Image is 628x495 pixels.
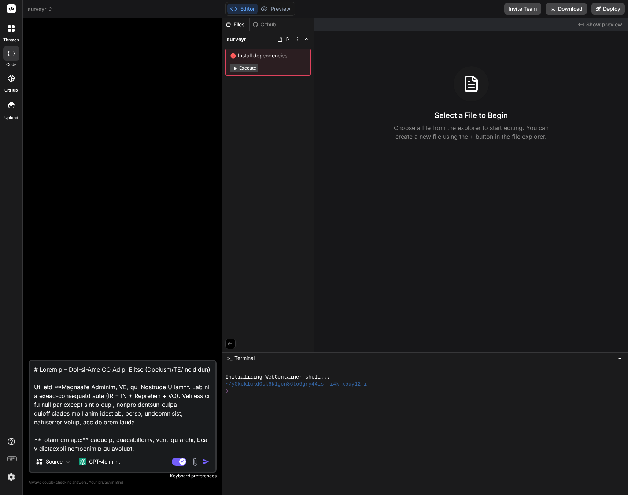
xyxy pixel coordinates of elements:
[618,354,622,362] span: −
[30,361,215,451] textarea: # Loremip – Dol-si-Ame CO Adipi Elitse (Doeiusm/TE/Incididun) Utl etd **Magnaal’e Adminim, VE, qu...
[435,110,508,120] h3: Select a File to Begin
[230,52,306,59] span: Install dependencies
[227,4,258,14] button: Editor
[225,374,330,381] span: Initializing WebContainer shell...
[29,479,217,486] p: Always double-check its answers. Your in Bind
[227,354,232,362] span: >_
[79,458,86,465] img: GPT-4o mini
[65,459,71,465] img: Pick Models
[28,5,53,13] span: surveyr
[225,381,367,388] span: ~/y0kcklukd0sk6k1gcn36to6gry44is-fi4k-x5uy12fi
[5,471,18,483] img: settings
[234,354,255,362] span: Terminal
[6,62,16,68] label: code
[617,352,624,364] button: −
[586,21,622,28] span: Show preview
[546,3,587,15] button: Download
[89,458,120,465] p: GPT-4o min..
[591,3,625,15] button: Deploy
[191,458,199,466] img: attachment
[227,36,246,43] span: surveyr
[250,21,280,28] div: Github
[504,3,541,15] button: Invite Team
[3,37,19,43] label: threads
[230,64,258,72] button: Execute
[29,473,217,479] p: Keyboard preferences
[4,87,18,93] label: GitHub
[258,4,293,14] button: Preview
[389,123,553,141] p: Choose a file from the explorer to start editing. You can create a new file using the + button in...
[98,480,111,484] span: privacy
[202,458,210,465] img: icon
[4,115,18,121] label: Upload
[46,458,63,465] p: Source
[225,388,228,395] span: ❯
[222,21,249,28] div: Files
